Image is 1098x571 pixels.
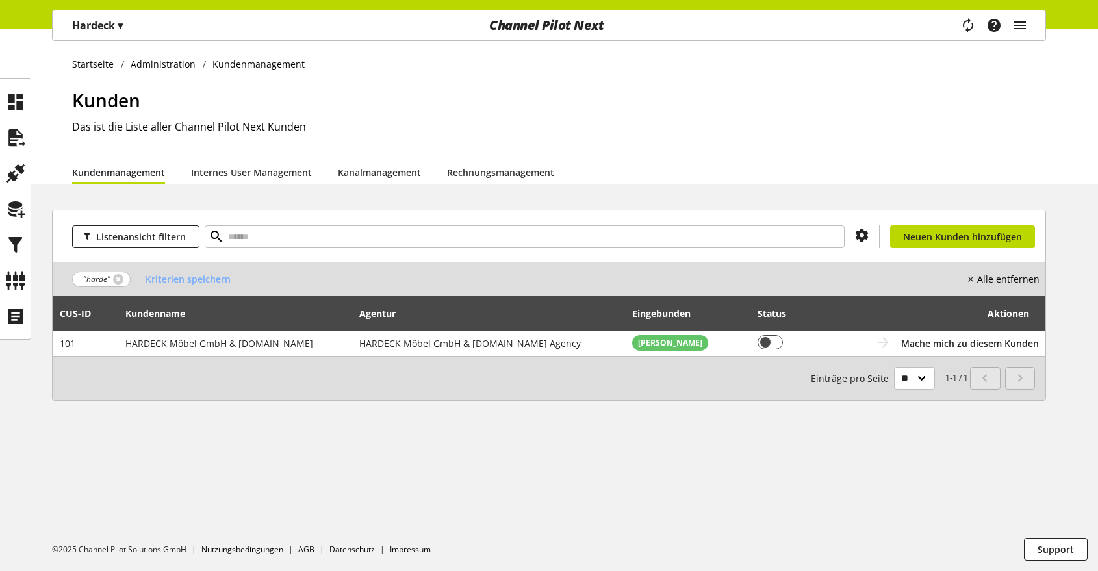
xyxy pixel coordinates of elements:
span: Listenansicht filtern [96,230,186,244]
span: 101 [60,337,75,349]
a: AGB [298,544,314,555]
span: Support [1038,542,1074,556]
span: Einträge pro Seite [811,372,894,385]
p: Hardeck [72,18,123,33]
a: Rechnungsmanagement [447,166,554,179]
nobr: Alle entfernen [977,272,1040,286]
a: Datenschutz [329,544,375,555]
a: Neuen Kunden hinzufügen [890,225,1035,248]
div: Agentur [359,307,409,320]
nav: main navigation [52,10,1046,41]
span: HARDECK Möbel GmbH & [DOMAIN_NAME] Agency [359,337,581,349]
h2: Das ist die Liste aller Channel Pilot Next Kunden [72,119,1046,134]
span: Kriterien speichern [146,272,231,286]
button: Listenansicht filtern [72,225,199,248]
div: Aktionen [849,300,1029,326]
a: Internes User Management [191,166,312,179]
button: Kriterien speichern [136,268,240,290]
span: Kunden [72,88,140,112]
a: Impressum [390,544,431,555]
a: Kanalmanagement [338,166,421,179]
div: CUS-⁠ID [60,307,104,320]
span: [PERSON_NAME] [638,337,702,349]
small: 1-1 / 1 [811,367,968,390]
a: Kundenmanagement [72,166,165,179]
div: Eingebunden [632,307,704,320]
a: Startseite [72,57,121,71]
div: Status [758,307,799,320]
li: ©2025 Channel Pilot Solutions GmbH [52,544,201,555]
a: Nutzungsbedingungen [201,544,283,555]
button: Mache mich zu diesem Kunden [901,336,1039,350]
span: HARDECK Möbel GmbH & [DOMAIN_NAME] [125,337,313,349]
span: ▾ [118,18,123,32]
a: Administration [124,57,203,71]
div: Kundenname [125,307,198,320]
span: Neuen Kunden hinzufügen [903,230,1022,244]
button: Support [1024,538,1088,561]
span: "harde" [83,273,110,285]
